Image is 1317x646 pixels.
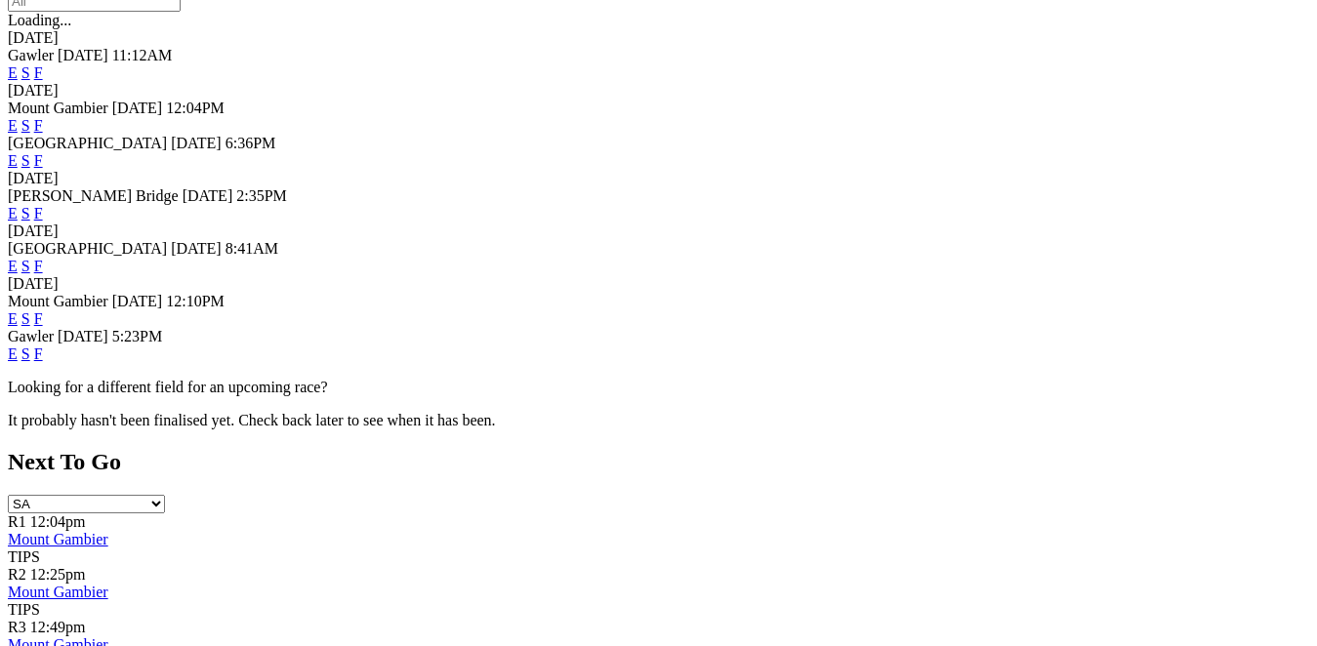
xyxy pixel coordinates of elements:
[8,222,1309,240] div: [DATE]
[112,47,173,63] span: 11:12AM
[8,328,54,344] span: Gawler
[8,240,167,257] span: [GEOGRAPHIC_DATA]
[30,619,86,635] span: 12:49pm
[171,240,222,257] span: [DATE]
[8,513,26,530] span: R1
[21,345,30,362] a: S
[8,619,26,635] span: R3
[8,310,18,327] a: E
[8,601,40,618] span: TIPS
[8,566,26,583] span: R2
[8,187,179,204] span: [PERSON_NAME] Bridge
[30,513,86,530] span: 12:04pm
[34,345,43,362] a: F
[34,152,43,169] a: F
[8,258,18,274] a: E
[8,275,1309,293] div: [DATE]
[8,170,1309,187] div: [DATE]
[8,82,1309,100] div: [DATE]
[8,64,18,81] a: E
[8,12,71,28] span: Loading...
[166,100,225,116] span: 12:04PM
[8,293,108,309] span: Mount Gambier
[58,328,108,344] span: [DATE]
[183,187,233,204] span: [DATE]
[8,29,1309,47] div: [DATE]
[166,293,225,309] span: 12:10PM
[236,187,287,204] span: 2:35PM
[8,152,18,169] a: E
[8,345,18,362] a: E
[112,100,163,116] span: [DATE]
[8,47,54,63] span: Gawler
[21,258,30,274] a: S
[8,135,167,151] span: [GEOGRAPHIC_DATA]
[21,152,30,169] a: S
[8,412,496,428] partial: It probably hasn't been finalised yet. Check back later to see when it has been.
[8,117,18,134] a: E
[58,47,108,63] span: [DATE]
[34,117,43,134] a: F
[8,205,18,222] a: E
[21,205,30,222] a: S
[21,310,30,327] a: S
[34,310,43,327] a: F
[34,205,43,222] a: F
[21,64,30,81] a: S
[8,449,1309,475] h2: Next To Go
[8,379,1309,396] p: Looking for a different field for an upcoming race?
[8,548,40,565] span: TIPS
[226,240,278,257] span: 8:41AM
[21,117,30,134] a: S
[112,293,163,309] span: [DATE]
[112,328,163,344] span: 5:23PM
[34,64,43,81] a: F
[8,531,108,547] a: Mount Gambier
[8,100,108,116] span: Mount Gambier
[30,566,86,583] span: 12:25pm
[226,135,276,151] span: 6:36PM
[34,258,43,274] a: F
[8,584,108,600] a: Mount Gambier
[171,135,222,151] span: [DATE]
